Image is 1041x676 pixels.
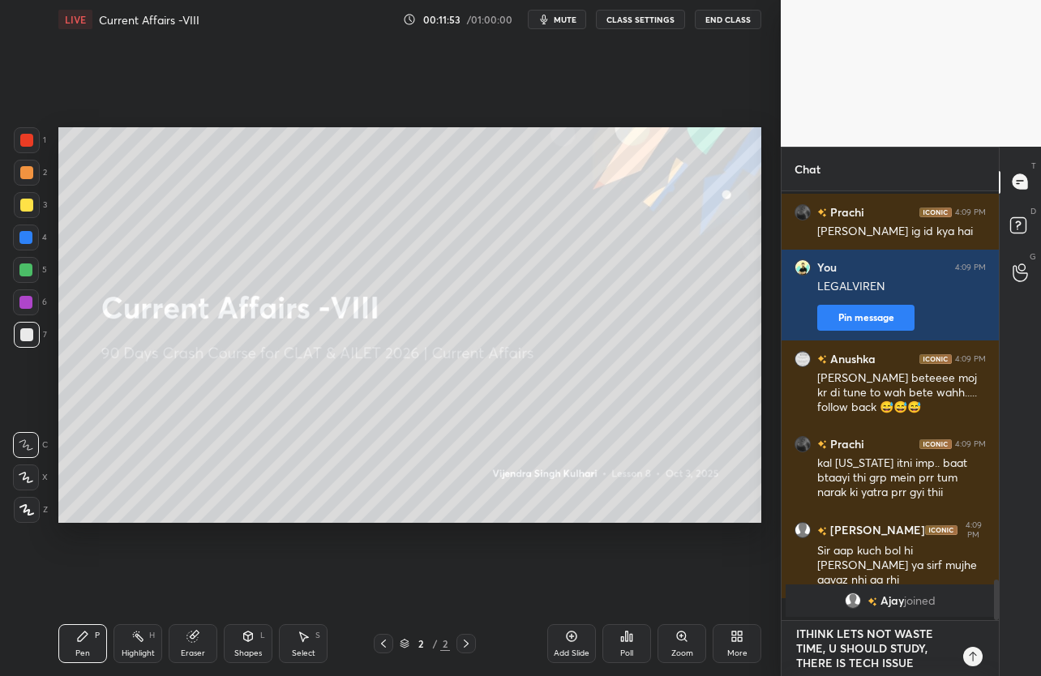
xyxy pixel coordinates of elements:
h6: Prachi [827,203,864,220]
div: More [727,649,748,657]
button: mute [528,10,586,29]
img: cbb332b380cd4d0a9bcabf08f684c34f.jpg [795,259,811,276]
div: L [260,631,265,640]
h4: Current Affairs -VIII [99,12,199,28]
h6: You [817,260,837,275]
img: no-rating-badge.077c3623.svg [817,208,827,217]
span: Ajay [880,594,904,607]
div: 2 [413,639,429,648]
div: X [13,464,48,490]
img: default.png [845,593,861,609]
img: no-rating-badge.077c3623.svg [817,526,827,535]
div: Shapes [234,649,262,657]
div: H [149,631,155,640]
div: 7 [14,322,47,348]
div: Select [292,649,315,657]
div: Z [14,497,48,523]
span: mute [554,14,576,25]
div: 2 [440,636,450,651]
h6: [PERSON_NAME] [827,521,925,538]
div: 2 [14,160,47,186]
div: Zoom [671,649,693,657]
div: 4:09 PM [961,520,986,540]
div: LIVE [58,10,92,29]
img: aedd7b0e61a448bdb5756975e897d287.jpg [795,435,811,451]
div: [PERSON_NAME] ig id kya hai [817,224,986,240]
div: Add Slide [554,649,589,657]
img: no-rating-badge.077c3623.svg [817,440,827,449]
div: 4:09 PM [955,263,986,272]
img: iconic-dark.1390631f.png [919,207,952,216]
div: 6 [13,289,47,315]
div: Highlight [122,649,155,657]
div: 4:09 PM [955,439,986,448]
div: C [13,432,48,458]
img: default.png [795,522,811,538]
img: iconic-dark.1390631f.png [919,439,952,448]
img: iconic-dark.1390631f.png [925,525,957,535]
img: no-rating-badge.077c3623.svg [817,355,827,364]
img: 3 [795,350,811,366]
div: P [95,631,100,640]
div: 4 [13,225,47,250]
img: aedd7b0e61a448bdb5756975e897d287.jpg [795,203,811,220]
h6: Prachi [827,435,864,452]
div: 5 [13,257,47,283]
div: 1 [14,127,46,153]
div: 4:09 PM [955,353,986,363]
button: Pin message [817,305,915,331]
div: kal [US_STATE] itni imp.. baat btaayi thi grp mein prr tum narak ki yatra prr gyi thii [817,456,986,501]
button: CLASS SETTINGS [596,10,685,29]
p: T [1031,160,1036,172]
img: no-rating-badge.077c3623.svg [867,597,877,605]
div: LEGALVIREN [817,279,986,295]
div: S [315,631,320,640]
div: 3 [14,192,47,218]
div: Pen [75,649,90,657]
div: / [432,639,437,648]
div: Sir aap kuch bol hi [PERSON_NAME] ya sirf mujhe aavaz nhi aa rhi [817,543,986,588]
button: End Class [695,10,761,29]
div: grid [782,191,999,620]
p: Chat [782,148,833,190]
img: iconic-dark.1390631f.png [919,353,952,363]
h6: Anushka [827,350,876,367]
textarea: ITHINK LETS NOT WASTE TIME, U SHOULD STUDY, THERE IS TECH ISSUE [795,621,953,676]
p: D [1030,205,1036,217]
div: Poll [620,649,633,657]
div: [PERSON_NAME] beteeee moj kr di tune to wah bete wahh..... follow back 😅😅😅 [817,370,986,416]
p: G [1030,250,1036,263]
div: 4:09 PM [955,207,986,216]
span: joined [904,594,936,607]
div: Eraser [181,649,205,657]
